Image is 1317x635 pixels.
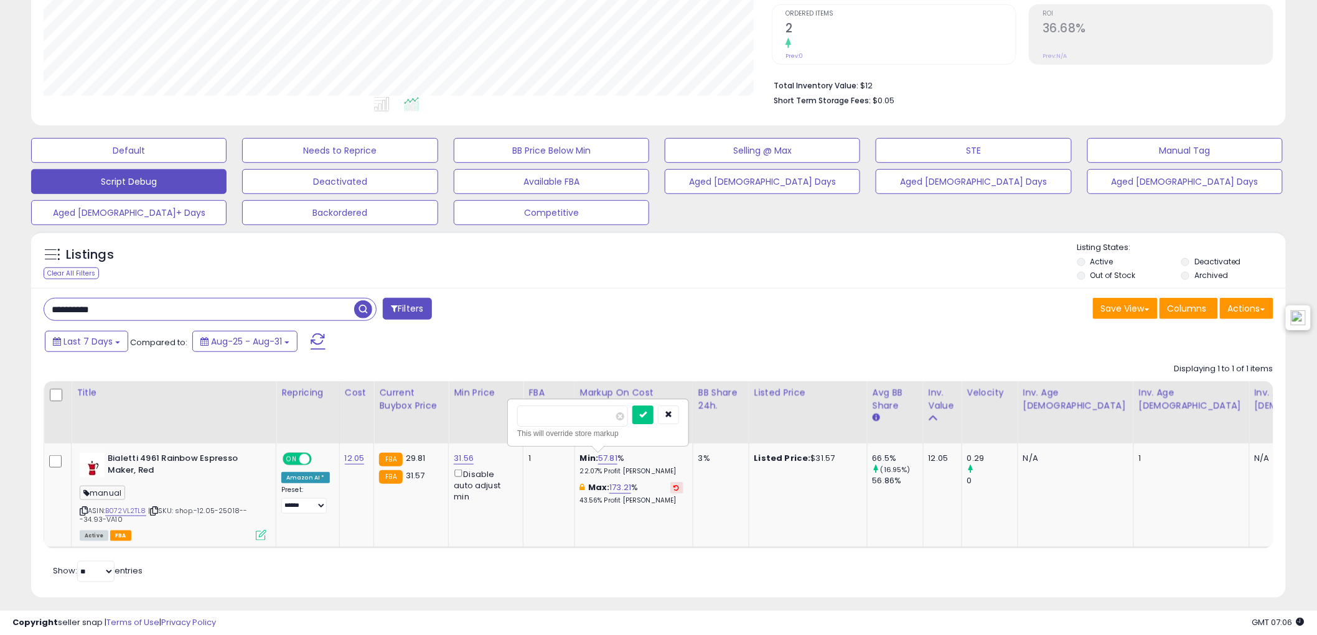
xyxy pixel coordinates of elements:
div: % [580,482,683,505]
span: FBA [110,531,131,541]
div: Min Price [454,386,518,399]
a: 57.81 [598,452,617,465]
div: 56.86% [873,475,923,486]
i: Click to copy [150,508,158,514]
h2: 2 [785,21,1016,38]
b: Listed Price: [754,452,811,464]
button: Default [31,138,227,163]
div: 1 [528,453,565,464]
span: Ordered Items [785,11,1016,17]
button: Last 7 Days [45,331,128,352]
span: ON [284,454,299,465]
div: Disable auto adjust min [454,467,513,503]
button: Save View [1093,298,1158,319]
div: % [580,453,683,476]
button: Competitive [454,200,649,225]
b: Max: [588,481,610,493]
small: Avg BB Share. [873,412,880,424]
div: Inv. value [929,386,957,412]
div: Title [77,386,271,399]
div: 0.29 [967,453,1018,464]
span: ROI [1043,11,1273,17]
span: Aug-25 - Aug-31 [211,335,282,348]
p: Listing States: [1077,242,1286,254]
button: Aged [DEMOGRAPHIC_DATA] Days [1087,169,1283,194]
button: Columns [1160,298,1218,319]
label: Active [1090,256,1113,267]
div: $31.57 [754,453,858,464]
div: Amazon AI * [281,472,330,483]
button: Deactivated [242,169,438,194]
th: The percentage added to the cost of goods (COGS) that forms the calculator for Min & Max prices. [574,381,693,443]
button: Needs to Reprice [242,138,438,163]
span: All listings currently available for purchase on Amazon [80,531,108,541]
div: Displaying 1 to 1 of 1 items [1174,363,1273,375]
i: Click to copy [80,508,88,514]
small: Prev: N/A [1043,52,1067,60]
span: $0.05 [873,95,894,106]
div: 3% [698,453,739,464]
button: STE [876,138,1071,163]
b: Min: [580,452,599,464]
strong: Copyright [12,616,58,628]
span: manual [80,486,125,500]
button: Aug-25 - Aug-31 [192,331,298,352]
div: seller snap | | [12,617,216,629]
small: (16.95%) [881,465,911,475]
button: Actions [1220,298,1273,319]
span: | SKU: shop.-12.05-25018---34.93-VA10 [80,506,247,524]
small: FBA [379,453,402,466]
button: Script Debug [31,169,227,194]
div: 0 [967,475,1018,486]
div: Markup on Cost [580,386,688,399]
a: 31.56 [454,452,474,465]
div: ASIN: [80,453,266,539]
a: B072VL2TL8 [105,506,146,516]
div: 12.05 [929,453,952,464]
p: 22.07% Profit [PERSON_NAME] [580,467,683,476]
div: N/A [1023,453,1124,464]
span: Compared to: [130,336,187,348]
button: Manual Tag [1087,138,1283,163]
h2: 36.68% [1043,21,1273,38]
div: FBA Available Qty [528,386,569,425]
button: Aged [DEMOGRAPHIC_DATA] Days [876,169,1071,194]
p: 43.56% Profit [PERSON_NAME] [580,496,683,505]
i: This overrides the store level max markup for this listing [580,483,585,491]
span: Last 7 Days [63,335,113,348]
span: 2025-09-8 07:06 GMT [1252,616,1305,628]
div: BB Share 24h. [698,386,744,412]
label: Archived [1194,270,1228,280]
small: FBA [379,470,402,484]
span: 31.57 [406,470,425,481]
span: Show: entries [53,565,143,577]
a: 12.05 [345,452,365,465]
div: 66.5% [873,453,923,464]
button: Selling @ Max [665,138,860,163]
b: Bialetti 4961 Rainbow Espresso Maker, Red [108,453,259,479]
b: Total Inventory Value: [774,80,858,91]
span: Columns [1168,302,1207,315]
small: Prev: 0 [785,52,803,60]
div: 1 [1139,453,1240,464]
button: BB Price Below Min [454,138,649,163]
button: Aged [DEMOGRAPHIC_DATA] Days [665,169,860,194]
h5: Listings [66,246,114,264]
button: Backordered [242,200,438,225]
div: Velocity [967,386,1013,399]
a: 173.21 [609,481,631,494]
div: Inv. Age [DEMOGRAPHIC_DATA] [1023,386,1128,412]
div: Inv. Age [DEMOGRAPHIC_DATA] [1139,386,1244,412]
div: Current Buybox Price [379,386,443,412]
div: This will override store markup [517,427,679,440]
div: Cost [345,386,369,399]
div: Clear All Filters [44,267,99,279]
b: Short Term Storage Fees: [774,95,871,106]
span: OFF [310,454,330,465]
img: 31bk3U9K4CL._SL40_.jpg [80,453,105,478]
button: Filters [383,298,431,320]
label: Out of Stock [1090,270,1136,280]
div: Avg BB Share [873,386,918,412]
div: Listed Price [754,386,862,399]
div: Preset: [281,486,330,514]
